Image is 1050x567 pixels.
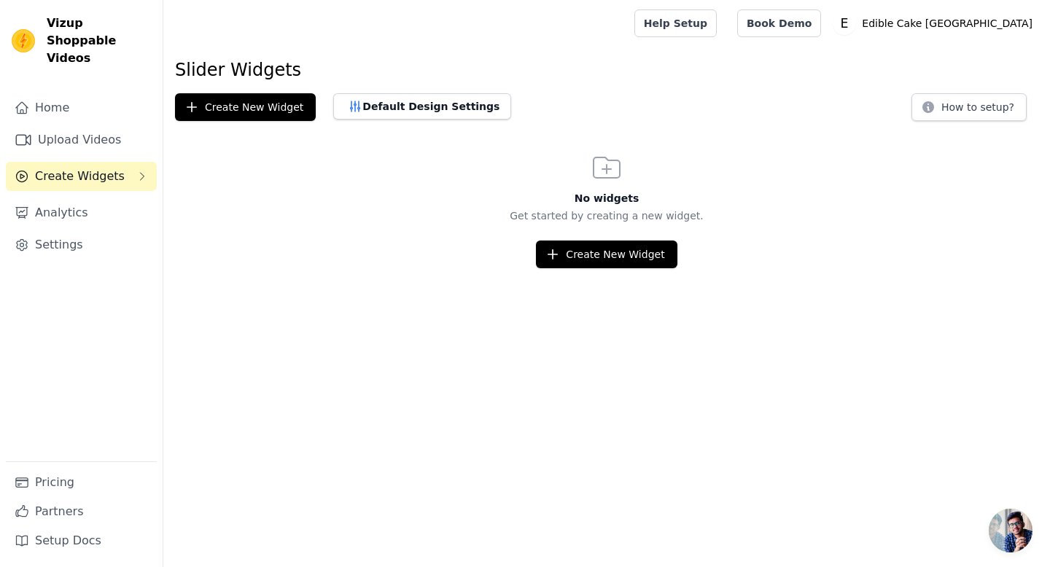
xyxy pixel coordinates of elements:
[911,103,1027,117] a: How to setup?
[911,93,1027,121] button: How to setup?
[856,10,1038,36] p: Edible Cake [GEOGRAPHIC_DATA]
[47,15,151,67] span: Vizup Shoppable Videos
[989,509,1032,552] div: Open chat
[6,230,157,259] a: Settings
[833,10,1038,36] button: E Edible Cake [GEOGRAPHIC_DATA]
[12,29,35,52] img: Vizup
[6,162,157,191] button: Create Widgets
[6,468,157,497] a: Pricing
[6,198,157,227] a: Analytics
[6,497,157,526] a: Partners
[841,16,849,31] text: E
[163,191,1050,206] h3: No widgets
[333,93,511,120] button: Default Design Settings
[175,93,316,121] button: Create New Widget
[6,526,157,555] a: Setup Docs
[163,208,1050,223] p: Get started by creating a new widget.
[536,241,677,268] button: Create New Widget
[634,9,717,37] a: Help Setup
[175,58,1038,82] h1: Slider Widgets
[35,168,125,185] span: Create Widgets
[6,93,157,122] a: Home
[737,9,821,37] a: Book Demo
[6,125,157,155] a: Upload Videos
